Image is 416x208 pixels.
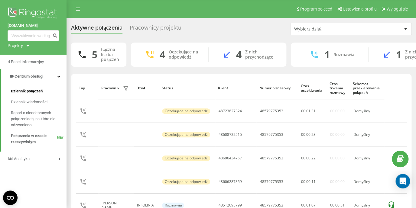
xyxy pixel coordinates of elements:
[71,24,122,34] div: Aktywne połączenia
[353,82,382,95] div: Schemat przekierowania połączeń
[330,203,345,207] div: : :
[8,43,23,49] div: Projekty
[162,179,210,184] div: Oczekujące na odpowiedź
[301,179,305,184] span: 00
[137,203,156,207] div: INFOLINIA
[301,108,305,114] span: 00
[101,86,119,90] div: Pracownik
[260,109,283,113] div: 48579775353
[162,108,210,114] div: Oczekujące na odpowiedź
[306,179,310,184] span: 00
[301,155,305,161] span: 00
[301,84,324,93] div: Czas oczekiwania
[311,179,316,184] span: 11
[79,86,95,90] div: Typ
[11,107,67,130] a: Raport o nieodebranych połączeniach, na które nie odzwoniono
[169,50,199,60] div: Oczekujące na odpowiedź
[311,132,316,137] span: 23
[3,190,18,205] button: Open CMP widget
[260,180,283,184] div: 48579775353
[92,49,97,60] div: 5
[330,109,345,113] div: 00:00:00
[306,108,310,114] span: 01
[386,7,408,11] span: Wyloguj się
[101,47,119,62] div: Łączna liczba połączeń
[260,133,283,137] div: 48579775353
[11,99,47,105] span: Dziennik wiadomości
[245,50,277,60] div: Z nich przychodzące
[162,132,210,137] div: Oczekujące na odpowiedź
[11,88,43,94] span: Dziennik połączeń
[330,82,347,95] div: Czas trwania rozmowy
[301,180,316,184] div: : :
[396,49,401,60] div: 1
[300,7,332,11] span: Program poleceń
[1,69,67,84] a: Centrum obsługi
[353,109,381,113] div: Domyślny
[219,133,242,137] div: 48608722515
[219,203,242,207] div: 48512095799
[330,180,345,184] div: 00:00:00
[218,86,254,90] div: Klient
[343,7,376,11] span: Ustawienia profilu
[301,132,305,137] span: 00
[260,203,283,207] div: 48579775353
[395,174,410,188] div: Open Intercom Messenger
[333,52,354,57] div: Rozmawia
[324,49,330,60] div: 1
[306,132,310,137] span: 00
[11,133,57,145] span: Połączenia w czasie rzeczywistym
[330,133,345,137] div: 00:00:00
[301,109,316,113] div: : :
[8,30,59,41] input: Wyszukiwanie według numeru
[162,203,184,208] div: Rozmawia
[311,155,316,161] span: 22
[14,156,30,161] span: Analityka
[11,97,67,107] a: Dziennik wiadomości
[11,59,44,64] span: Panel Informacyjny
[259,86,295,90] div: Numer biznesowy
[340,203,345,208] span: 51
[219,156,242,160] div: 48696434757
[301,156,316,160] div: : :
[219,109,242,113] div: 48723827324
[162,86,212,90] div: Status
[330,203,334,208] span: 00
[353,180,381,184] div: Domyślny
[8,6,59,21] img: Ringostat logo
[11,130,67,147] a: Połączenia w czasie rzeczywistymNEW
[294,27,366,32] div: Wybierz dział
[301,203,323,207] div: 00:01:07
[236,49,242,60] div: 4
[306,155,310,161] span: 00
[136,86,156,90] div: Dział
[353,133,381,137] div: Domyślny
[353,156,381,160] div: Domyślny
[260,156,283,160] div: 48579775353
[11,86,67,97] a: Dziennik połączeń
[219,180,242,184] div: 48606287359
[11,110,63,128] span: Raport o nieodebranych połączeniach, na które nie odzwoniono
[8,23,59,29] a: [DOMAIN_NAME]
[330,156,345,160] div: 00:00:00
[335,203,340,208] span: 00
[301,133,316,137] div: : :
[353,203,381,207] div: Domyślny
[311,108,316,114] span: 31
[162,155,210,161] div: Oczekujące na odpowiedź
[15,74,43,78] span: Centrum obsługi
[130,24,181,34] div: Pracownicy projektu
[160,49,165,60] div: 4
